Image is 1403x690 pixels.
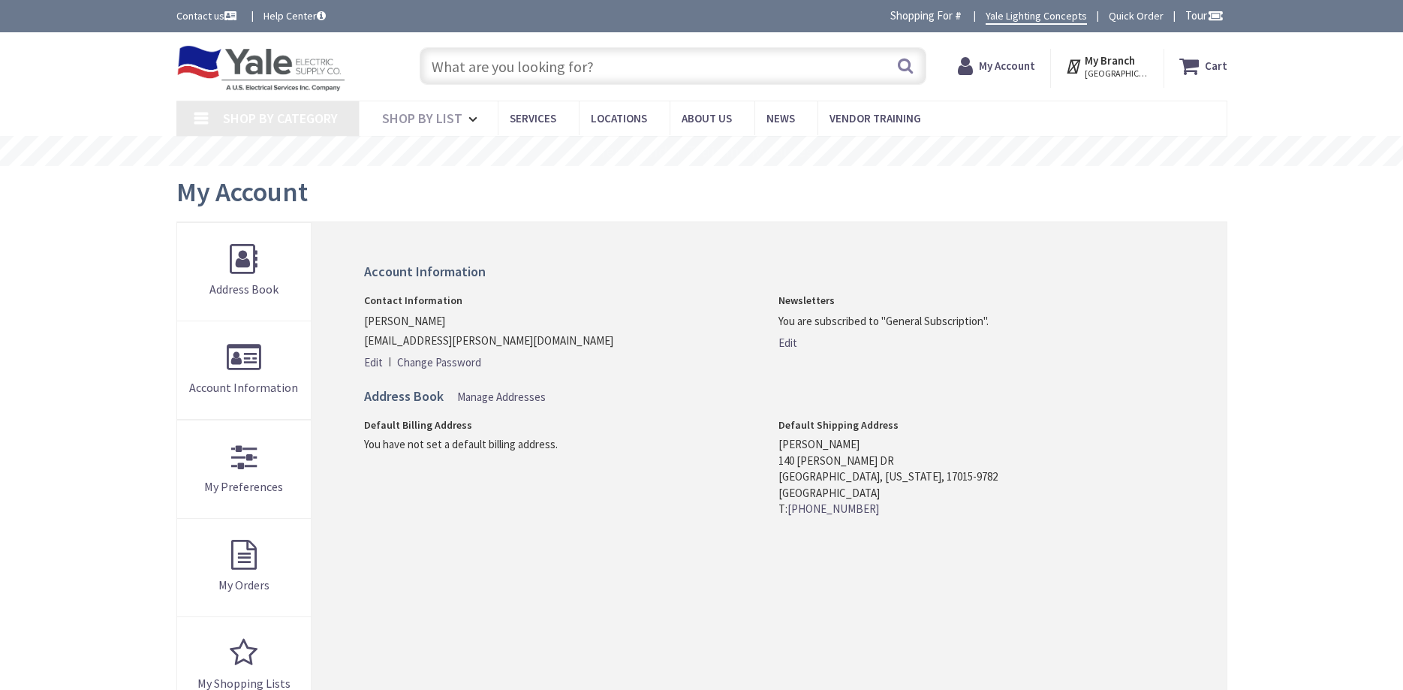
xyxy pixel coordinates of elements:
span: Tour [1185,8,1224,23]
span: Shop By List [382,110,462,127]
span: My Account [176,175,308,209]
a: Address Book [177,223,312,321]
span: Default Shipping Address [778,418,899,432]
a: Account Information [177,321,312,419]
strong: My Account [979,59,1035,73]
a: Change Password [397,354,481,370]
a: Contact us [176,8,239,23]
strong: Account Information [364,263,486,280]
address: You have not set a default billing address. [364,436,759,452]
span: Account Information [189,380,298,395]
span: Contact Information [364,294,462,307]
input: What are you looking for? [420,47,926,85]
span: Edit [364,355,383,369]
a: My Account [958,53,1035,80]
span: Vendor Training [829,111,921,125]
a: Manage Addresses [457,389,546,405]
span: Shop By Category [223,110,338,127]
a: [PHONE_NUMBER] [787,501,879,517]
strong: Address Book [364,387,444,405]
span: Edit [778,336,797,350]
span: Manage Addresses [457,390,546,404]
span: News [766,111,795,125]
span: [GEOGRAPHIC_DATA], [GEOGRAPHIC_DATA] [1085,68,1149,80]
span: Address Book [209,282,278,297]
span: Newsletters [778,294,835,307]
span: Default Billing Address [364,418,472,432]
a: Quick Order [1109,8,1164,23]
span: Shopping For [890,8,953,23]
span: Services [510,111,556,125]
address: [PERSON_NAME] 140 [PERSON_NAME] DR [GEOGRAPHIC_DATA], [US_STATE], 17015-9782 [GEOGRAPHIC_DATA] T: [778,436,1173,517]
span: About Us [682,111,732,125]
a: Edit [778,335,797,351]
a: Help Center [263,8,326,23]
p: You are subscribed to "General Subscription". [778,312,1173,331]
a: Edit [364,354,395,370]
div: My Branch [GEOGRAPHIC_DATA], [GEOGRAPHIC_DATA] [1065,53,1149,80]
strong: # [955,8,962,23]
a: My Orders [177,519,312,616]
a: My Preferences [177,420,312,518]
img: Yale Electric Supply Co. [176,45,346,92]
span: Locations [591,111,647,125]
a: Yale Lighting Concepts [986,8,1087,25]
span: My Preferences [204,479,283,494]
strong: Cart [1205,53,1227,80]
iframe: Opens a widget where you can find more information [1257,649,1358,686]
p: [PERSON_NAME] [EMAIL_ADDRESS][PERSON_NAME][DOMAIN_NAME] [364,312,759,351]
span: My Orders [218,577,269,592]
a: Cart [1179,53,1227,80]
strong: My Branch [1085,53,1135,68]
